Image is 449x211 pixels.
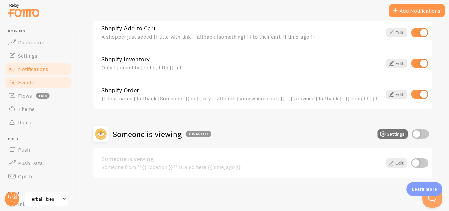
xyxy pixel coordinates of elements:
[4,49,73,62] a: Settings
[101,95,382,101] div: {{ first_name | fallback [Someone] }} in {{ city | fallback [somewhere cool] }}, {{ province | fa...
[4,62,73,76] a: Notifications
[101,164,382,170] div: Someone from **{{ location }}** is also here {{ time_ago }}
[8,137,73,141] span: Push
[4,170,73,183] a: Opt-In
[18,146,30,153] span: Push
[8,29,73,34] span: Pop-ups
[18,160,43,166] span: Push Data
[101,25,382,31] a: Shopify Add to Cart
[29,195,60,203] span: Herbal Fixes
[18,52,37,59] span: Settings
[18,119,31,126] span: Rules
[36,93,50,99] span: beta
[4,36,73,49] a: Dashboard
[4,76,73,89] a: Events
[18,173,34,180] span: Opt-In
[18,39,45,46] span: Dashboard
[4,116,73,129] a: Rules
[101,87,382,93] a: Shopify Order
[101,156,382,162] a: Someone is viewing
[377,129,408,139] button: Settings
[4,89,73,102] a: Flows beta
[18,66,48,72] span: Notifications
[113,129,211,139] h2: Someone is viewing
[101,34,382,40] div: A shopper just added {{ title_with_link | fallback [something] }} to their cart {{ time_ago }}
[18,106,35,112] span: Theme
[4,143,73,156] a: Push
[101,64,382,70] div: Only {{ quantity }} of {{ title }} left!
[101,56,382,62] a: Shopify Inventory
[4,156,73,170] a: Push Data
[93,126,109,142] img: Someone is viewing
[24,191,69,207] a: Herbal Fixes
[386,59,407,68] a: Edit
[386,158,407,168] a: Edit
[386,28,407,37] a: Edit
[422,188,442,208] iframe: Help Scout Beacon - Open
[18,92,32,99] span: Flows
[186,131,211,137] div: Disabled
[7,2,40,19] img: fomo-relay-logo-orange.svg
[4,102,73,116] a: Theme
[386,90,407,99] a: Edit
[18,79,34,86] span: Events
[406,182,442,196] div: Learn more
[412,186,437,192] p: Learn more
